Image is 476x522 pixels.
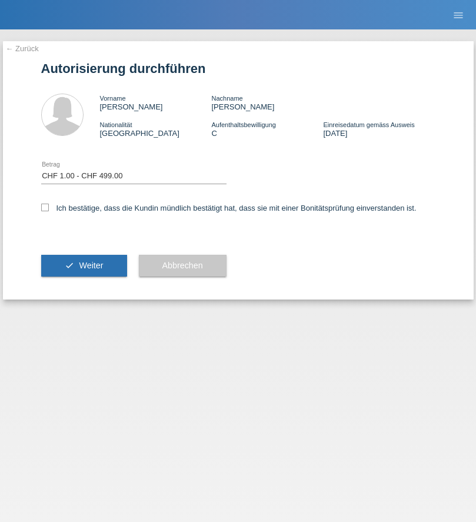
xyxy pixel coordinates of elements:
[41,204,417,212] label: Ich bestätige, dass die Kundin mündlich bestätigt hat, dass sie mit einer Bonitätsprüfung einvers...
[41,61,435,76] h1: Autorisierung durchführen
[447,11,470,18] a: menu
[211,121,275,128] span: Aufenthaltsbewilligung
[100,94,212,111] div: [PERSON_NAME]
[162,261,203,270] span: Abbrechen
[41,255,127,277] button: check Weiter
[452,9,464,21] i: menu
[211,95,242,102] span: Nachname
[211,94,323,111] div: [PERSON_NAME]
[79,261,103,270] span: Weiter
[211,120,323,138] div: C
[100,95,126,102] span: Vorname
[323,120,435,138] div: [DATE]
[65,261,74,270] i: check
[100,120,212,138] div: [GEOGRAPHIC_DATA]
[139,255,227,277] button: Abbrechen
[6,44,39,53] a: ← Zurück
[100,121,132,128] span: Nationalität
[323,121,414,128] span: Einreisedatum gemäss Ausweis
